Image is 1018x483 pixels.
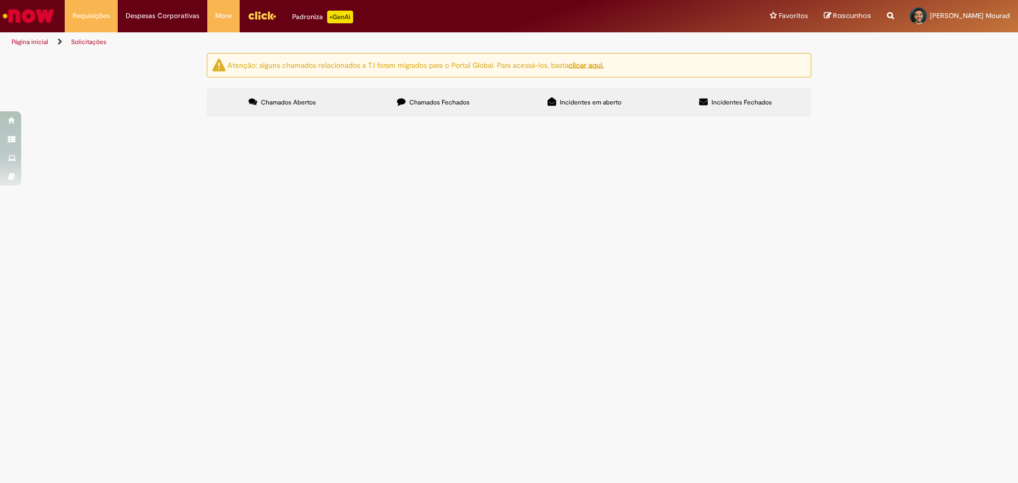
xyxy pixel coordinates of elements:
a: Solicitações [71,38,107,46]
span: More [215,11,232,21]
ul: Trilhas de página [8,32,671,52]
ng-bind-html: Atenção: alguns chamados relacionados a T.I foram migrados para o Portal Global. Para acessá-los,... [227,60,604,69]
span: Despesas Corporativas [126,11,199,21]
a: Página inicial [12,38,48,46]
div: Padroniza [292,11,353,23]
span: Requisições [73,11,110,21]
span: Chamados Fechados [409,98,470,107]
a: Rascunhos [824,11,871,21]
span: Incidentes em aberto [560,98,621,107]
span: Incidentes Fechados [712,98,772,107]
img: click_logo_yellow_360x200.png [248,7,276,23]
span: Chamados Abertos [261,98,316,107]
a: clicar aqui. [568,60,604,69]
span: [PERSON_NAME] Mourad [930,11,1010,20]
p: +GenAi [327,11,353,23]
span: Rascunhos [833,11,871,21]
img: ServiceNow [1,5,56,27]
span: Favoritos [779,11,808,21]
